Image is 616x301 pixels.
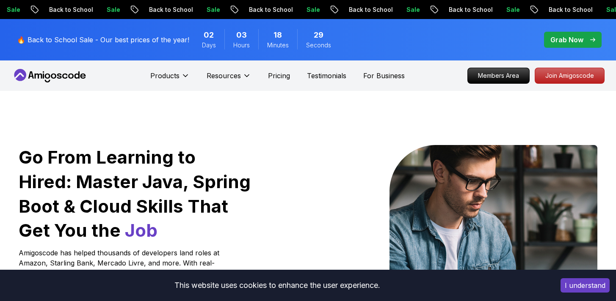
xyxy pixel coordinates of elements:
[461,5,519,14] p: Back to School
[519,5,546,14] p: Sale
[207,71,251,88] button: Resources
[202,41,216,49] span: Days
[273,29,282,41] span: 18 Minutes
[550,35,583,45] p: Grab Now
[319,5,346,14] p: Sale
[17,35,189,45] p: 🔥 Back to School Sale - Our best prices of the year!
[236,29,247,41] span: 3 Hours
[363,71,405,81] a: For Business
[19,5,46,14] p: Sale
[233,41,250,49] span: Hours
[535,68,604,83] p: Join Amigoscode
[361,5,419,14] p: Back to School
[207,71,241,81] p: Resources
[119,5,146,14] p: Sale
[19,145,252,243] h1: Go From Learning to Hired: Master Java, Spring Boot & Cloud Skills That Get You the
[561,278,610,293] button: Accept cookies
[267,41,289,49] span: Minutes
[314,29,323,41] span: 29 Seconds
[419,5,446,14] p: Sale
[268,71,290,81] a: Pricing
[307,71,346,81] a: Testimonials
[61,5,119,14] p: Back to School
[204,29,214,41] span: 2 Days
[19,248,222,288] p: Amigoscode has helped thousands of developers land roles at Amazon, Starling Bank, Mercado Livre,...
[261,5,319,14] p: Back to School
[150,71,180,81] p: Products
[468,68,529,83] p: Members Area
[6,276,548,295] div: This website uses cookies to enhance the user experience.
[125,219,157,241] span: Job
[535,68,605,84] a: Join Amigoscode
[467,68,530,84] a: Members Area
[219,5,246,14] p: Sale
[161,5,219,14] p: Back to School
[306,41,331,49] span: Seconds
[150,71,190,88] button: Products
